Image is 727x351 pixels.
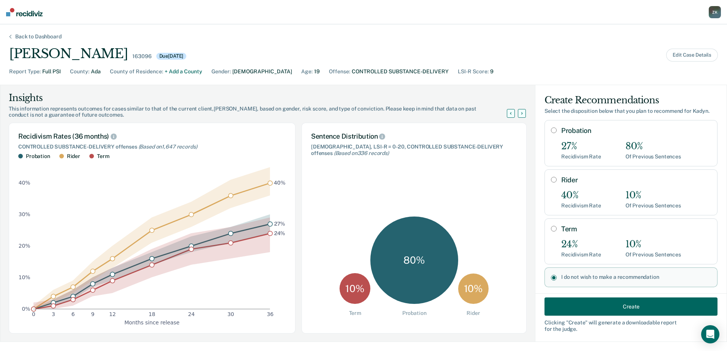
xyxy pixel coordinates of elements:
[274,221,286,227] text: 27%
[329,68,350,76] div: Offense :
[18,132,286,141] div: Recidivism Rates (36 months)
[561,126,711,135] label: Probation
[19,211,30,217] text: 30%
[211,68,231,76] div: Gender :
[561,251,601,258] div: Recidivism Rate
[311,144,517,157] div: [DEMOGRAPHIC_DATA], LSI-R = 0-20, CONTROLLED SUBSTANCE-DELIVERY offenses
[340,273,370,304] div: 10 %
[458,274,489,304] div: 10 %
[132,53,151,60] div: 163096
[32,311,35,317] text: 0
[149,311,156,317] text: 18
[301,68,313,76] div: Age :
[67,153,80,160] div: Rider
[458,68,489,76] div: LSI-R Score :
[467,310,480,316] div: Rider
[91,68,101,76] div: Ada
[544,94,717,106] div: Create Recommendations
[544,108,717,114] div: Select the disposition below that you plan to recommend for Kadyn .
[22,306,30,312] text: 0%
[52,311,55,317] text: 3
[490,68,494,76] div: 9
[19,180,30,186] text: 40%
[370,217,458,304] div: 80 %
[71,311,75,317] text: 6
[544,297,717,316] button: Create
[625,202,681,209] div: Of Previous Sentences
[561,202,601,209] div: Recidivism Rate
[97,153,109,160] div: Term
[110,68,163,76] div: County of Residence :
[311,132,517,141] div: Sentence Distribution
[232,68,292,76] div: [DEMOGRAPHIC_DATA]
[402,310,427,316] div: Probation
[274,180,286,236] g: text
[188,311,195,317] text: 24
[625,251,681,258] div: Of Previous Sentences
[314,68,320,76] div: 19
[274,180,286,186] text: 40%
[9,106,516,119] div: This information represents outcomes for cases similar to that of the current client, [PERSON_NAM...
[109,311,116,317] text: 12
[18,144,286,150] div: CONTROLLED SUBSTANCE-DELIVERY offenses
[32,311,273,317] g: x-axis tick label
[561,239,601,250] div: 24%
[9,68,41,76] div: Report Type :
[625,153,681,160] div: Of Previous Sentences
[561,153,601,160] div: Recidivism Rate
[561,190,601,201] div: 40%
[33,167,270,309] g: area
[165,68,202,76] div: + Add a County
[561,176,711,184] label: Rider
[6,33,71,40] div: Back to Dashboard
[267,311,274,317] text: 36
[70,68,89,76] div: County :
[124,319,179,325] g: x-axis label
[666,49,718,62] button: Edit Case Details
[709,6,721,18] div: Z K
[26,153,50,160] div: Probation
[709,6,721,18] button: ZK
[19,243,30,249] text: 20%
[227,311,234,317] text: 30
[6,8,43,16] img: Recidiviz
[9,46,128,62] div: [PERSON_NAME]
[544,319,717,332] div: Clicking " Create " will generate a downloadable report for the judge.
[561,225,711,233] label: Term
[19,180,30,312] g: y-axis tick label
[124,319,179,325] text: Months since release
[42,68,61,76] div: Full PSI
[561,274,711,280] label: I do not wish to make a recommendation
[91,311,95,317] text: 9
[625,141,681,152] div: 80%
[274,230,286,236] text: 24%
[625,239,681,250] div: 10%
[561,141,601,152] div: 27%
[9,92,516,104] div: Insights
[19,274,30,280] text: 10%
[701,325,719,343] div: Open Intercom Messenger
[156,53,187,60] div: Due [DATE]
[625,190,681,201] div: 10%
[138,144,197,150] span: (Based on 1,647 records )
[352,68,449,76] div: CONTROLLED SUBSTANCE-DELIVERY
[349,310,361,316] div: Term
[334,150,389,156] span: (Based on 336 records )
